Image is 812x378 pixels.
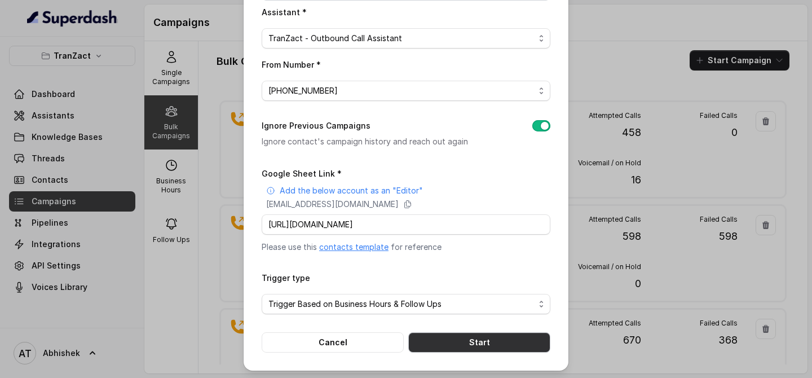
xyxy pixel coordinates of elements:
[319,242,389,252] a: contacts template
[262,294,550,314] button: Trigger Based on Business Hours & Follow Ups
[408,332,550,353] button: Start
[262,169,342,178] label: Google Sheet Link *
[268,84,338,98] span: [PHONE_NUMBER]
[262,60,321,69] label: From Number *
[262,28,550,49] button: TranZact - Outbound Call Assistant
[262,273,310,283] label: Trigger type
[262,241,550,253] p: Please use this for reference
[268,32,402,45] span: TranZact - Outbound Call Assistant
[262,119,370,133] label: Ignore Previous Campaigns
[262,81,550,101] button: [PHONE_NUMBER]
[280,185,423,196] p: Add the below account as an "Editor"
[268,297,442,311] span: Trigger Based on Business Hours & Follow Ups
[262,332,404,353] button: Cancel
[262,7,307,17] label: Assistant *
[262,135,514,148] p: Ignore contact's campaign history and reach out again
[266,199,399,210] p: [EMAIL_ADDRESS][DOMAIN_NAME]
